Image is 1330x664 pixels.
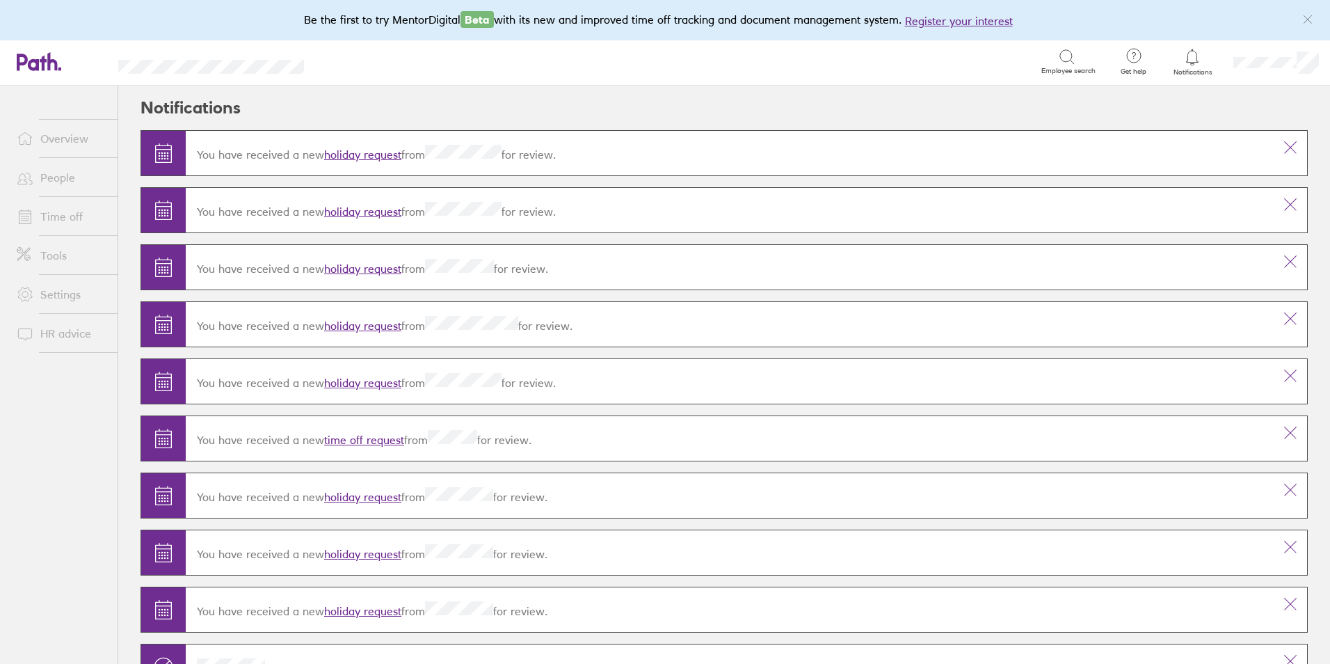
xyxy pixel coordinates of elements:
button: Register your interest [905,13,1013,29]
a: holiday request [324,604,401,618]
a: Overview [6,125,118,152]
a: time off request [324,433,404,447]
p: You have received a new from for review. [197,544,1263,561]
a: Settings [6,280,118,308]
span: Employee search [1041,67,1096,75]
a: holiday request [324,262,401,276]
span: Notifications [1170,68,1215,77]
a: HR advice [6,319,118,347]
p: You have received a new from for review. [197,430,1263,447]
span: Get help [1111,68,1156,76]
a: Notifications [1170,47,1215,77]
a: holiday request [324,319,401,333]
p: You have received a new from for review. [197,145,1263,161]
h2: Notifications [141,86,241,130]
div: Search [342,55,377,68]
a: holiday request [324,376,401,390]
a: Tools [6,242,118,269]
p: You have received a new from for review. [197,373,1263,390]
a: holiday request [324,547,401,561]
a: People [6,164,118,191]
a: Time off [6,203,118,230]
p: You have received a new from for review. [197,259,1263,276]
p: You have received a new from for review. [197,487,1263,504]
p: You have received a new from for review. [197,202,1263,219]
div: Be the first to try MentorDigital with its new and improved time off tracking and document manage... [304,11,1027,29]
p: You have received a new from for review. [197,316,1263,333]
a: holiday request [324,148,401,161]
a: holiday request [324,205,401,219]
span: Beta [460,11,494,28]
p: You have received a new from for review. [197,601,1263,618]
a: holiday request [324,490,401,504]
